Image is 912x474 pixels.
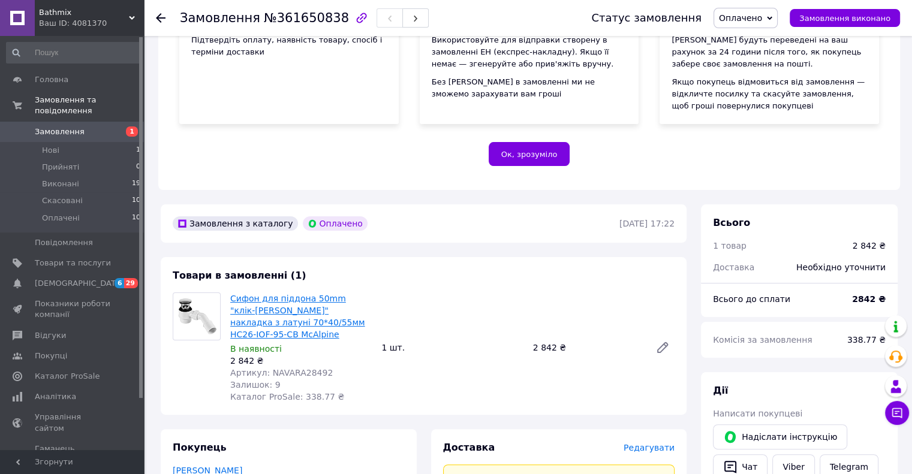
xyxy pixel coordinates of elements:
div: Замовлення з каталогу [173,216,298,231]
button: Чат з покупцем [885,401,909,425]
span: Оплачені [42,213,80,224]
a: Сифон для піддона 50mm "клік-[PERSON_NAME]" накладка з латуні 70*40/55мм HC26-IOF-95-CB McAlpine [230,294,365,339]
b: 2842 ₴ [852,294,886,304]
span: Прийняті [42,162,79,173]
span: 1 [136,145,140,156]
span: Доставка [713,262,754,272]
span: Відгуки [35,330,66,341]
span: Замовлення [180,11,260,25]
div: 1 шт. [377,339,528,356]
span: Товари та послуги [35,258,111,268]
span: Всього [713,217,750,228]
span: Нові [42,145,59,156]
div: [PERSON_NAME] будуть переведені на ваш рахунок за 24 години після того, як покупець забере своє з... [672,34,867,70]
span: Bathmix [39,7,129,18]
span: №361650838 [264,11,349,25]
div: Використовуйте для відправки створену в замовленні ЕН (експрес-накладну). Якщо її немає — згенеру... [432,34,627,70]
span: Гаманець компанії [35,443,111,465]
time: [DATE] 17:22 [619,219,675,228]
span: Виконані [42,179,79,189]
span: Залишок: 9 [230,380,281,390]
span: Комісія за замовлення [713,335,812,345]
div: Якщо покупець відмовиться від замовлення — відкличте посилку та скасуйте замовлення, щоб гроші по... [672,76,867,112]
img: Сифон для піддона 50mm "клік-клак" накладка з латуні 70*40/55мм HC26-IOF-95-CB McAlpine [173,296,220,337]
span: Замовлення [35,126,85,137]
div: 2 842 ₴ [230,355,372,367]
span: Каталог ProSale: 338.77 ₴ [230,392,344,401]
span: 338.77 ₴ [847,335,886,345]
span: Каталог ProSale [35,371,100,382]
span: Написати покупцеві [713,409,802,418]
div: Повернутися назад [156,12,165,24]
span: Повідомлення [35,237,93,248]
button: Надіслати інструкцію [713,424,847,449]
div: Статус замовлення [591,12,702,24]
div: 2 842 ₴ [853,240,886,252]
button: Ок, зрозуміло [489,142,570,166]
span: [DEMOGRAPHIC_DATA] [35,278,124,289]
div: Оплачено [303,216,368,231]
span: Дії [713,385,728,396]
span: Редагувати [624,443,675,452]
input: Пошук [6,42,142,64]
span: Всього до сплати [713,294,790,304]
span: 10 [132,213,140,224]
div: 2 842 ₴ [528,339,646,356]
div: Ваш ID: 4081370 [39,18,144,29]
span: Доставка [443,442,495,453]
span: В наявності [230,344,282,354]
div: Необхідно уточнити [789,254,893,280]
span: 10 [132,195,140,206]
span: Головна [35,74,68,85]
span: 6 [115,278,124,288]
span: 1 товар [713,241,747,250]
span: 1 [126,126,138,137]
a: Редагувати [651,336,675,360]
span: Покупець [173,442,227,453]
span: Показники роботи компанії [35,298,111,320]
span: Ок, зрозуміло [501,150,558,159]
span: Управління сайтом [35,412,111,433]
span: 0 [136,162,140,173]
span: Замовлення та повідомлення [35,95,144,116]
span: Замовлення виконано [799,14,890,23]
span: Артикул: NAVARA28492 [230,368,333,378]
span: Аналітика [35,391,76,402]
div: Без [PERSON_NAME] в замовленні ми не зможемо зарахувати вам гроші [432,76,627,100]
span: 29 [124,278,138,288]
button: Замовлення виконано [790,9,900,27]
span: Покупці [35,351,67,361]
span: Скасовані [42,195,83,206]
span: Товари в замовленні (1) [173,270,306,281]
div: Підтвердіть оплату, наявність товару, спосіб і терміни доставки [191,34,387,58]
span: Оплачено [719,13,762,23]
span: 19 [132,179,140,189]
